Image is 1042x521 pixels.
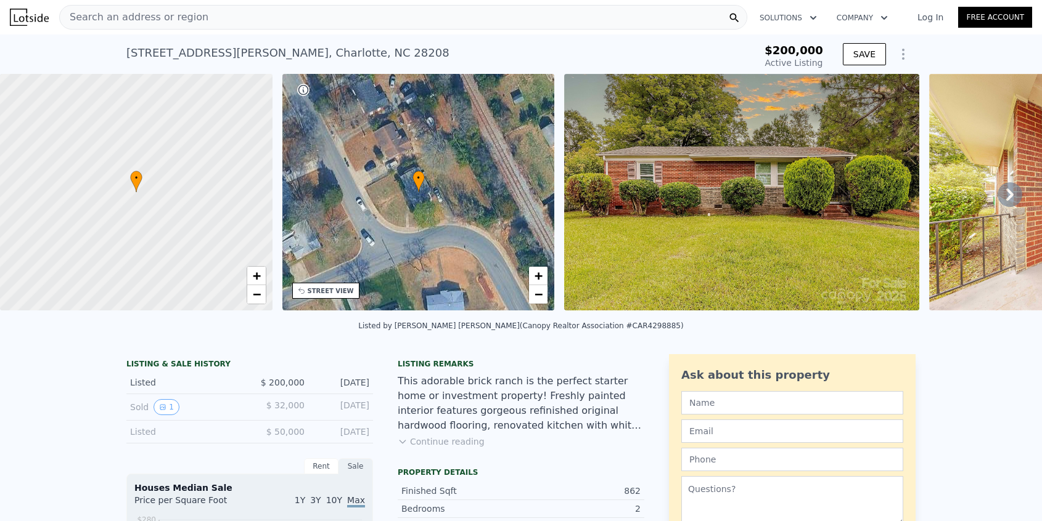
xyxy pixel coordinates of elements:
[765,58,823,68] span: Active Listing
[535,286,543,302] span: −
[310,495,321,505] span: 3Y
[60,10,208,25] span: Search an address or region
[295,495,305,505] span: 1Y
[130,172,142,184] span: •
[535,268,543,283] span: +
[765,44,823,57] span: $200,000
[681,419,903,443] input: Email
[130,399,240,415] div: Sold
[891,42,916,67] button: Show Options
[347,495,365,507] span: Max
[398,374,644,433] div: This adorable brick ranch is the perfect starter home or investment property! Freshly painted int...
[126,359,373,371] div: LISTING & SALE HISTORY
[827,7,898,29] button: Company
[401,485,521,497] div: Finished Sqft
[314,399,369,415] div: [DATE]
[247,285,266,304] a: Zoom out
[314,376,369,389] div: [DATE]
[412,172,425,184] span: •
[398,359,644,369] div: Listing remarks
[126,44,449,62] div: [STREET_ADDRESS][PERSON_NAME] , Charlotte , NC 28208
[130,171,142,192] div: •
[958,7,1032,28] a: Free Account
[304,458,338,474] div: Rent
[564,74,919,310] img: Sale: 167697306 Parcel: 73830654
[681,448,903,471] input: Phone
[134,482,365,494] div: Houses Median Sale
[134,494,250,514] div: Price per Square Foot
[338,458,373,474] div: Sale
[130,376,240,389] div: Listed
[252,286,260,302] span: −
[247,267,266,285] a: Zoom in
[154,399,179,415] button: View historical data
[266,427,305,437] span: $ 50,000
[529,267,548,285] a: Zoom in
[681,391,903,414] input: Name
[130,426,240,438] div: Listed
[903,11,958,23] a: Log In
[398,467,644,477] div: Property details
[398,435,485,448] button: Continue reading
[412,171,425,192] div: •
[521,503,641,515] div: 2
[266,400,305,410] span: $ 32,000
[261,378,305,387] span: $ 200,000
[843,43,886,65] button: SAVE
[529,285,548,304] a: Zoom out
[308,286,354,296] div: STREET VIEW
[314,426,369,438] div: [DATE]
[521,485,641,497] div: 862
[10,9,49,26] img: Lotside
[252,268,260,283] span: +
[401,503,521,515] div: Bedrooms
[681,366,903,384] div: Ask about this property
[326,495,342,505] span: 10Y
[358,321,683,330] div: Listed by [PERSON_NAME] [PERSON_NAME] (Canopy Realtor Association #CAR4298885)
[750,7,827,29] button: Solutions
